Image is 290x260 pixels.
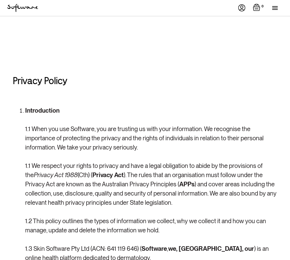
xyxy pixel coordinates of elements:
[168,245,254,252] strong: we, [GEOGRAPHIC_DATA], our
[141,245,167,252] strong: Software
[13,75,67,86] h2: Privacy Policy
[253,4,265,12] a: Open cart
[34,171,78,179] em: Privacy Act 1988
[25,107,60,114] strong: Introduction
[92,171,124,179] strong: Privacy Act
[179,180,195,188] strong: APPs
[7,4,38,12] img: Software Logo
[260,4,265,9] div: 0
[7,4,38,12] a: home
